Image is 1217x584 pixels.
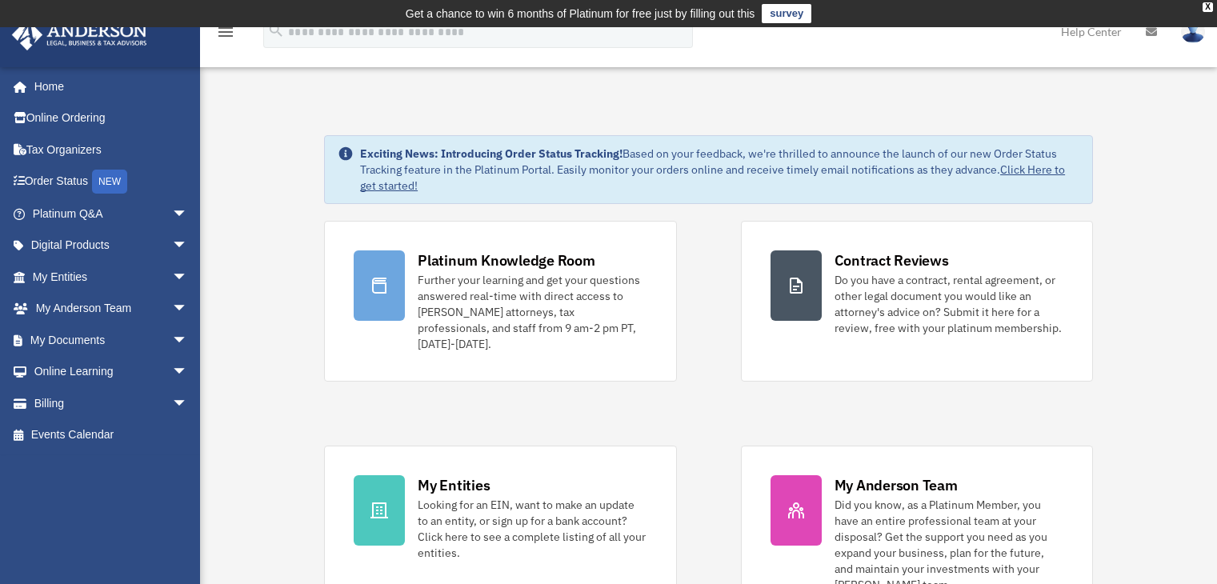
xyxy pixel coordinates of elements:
a: My Anderson Teamarrow_drop_down [11,293,212,325]
span: arrow_drop_down [172,293,204,326]
span: arrow_drop_down [172,261,204,294]
a: My Documentsarrow_drop_down [11,324,212,356]
a: Home [11,70,204,102]
span: arrow_drop_down [172,198,204,230]
a: Online Ordering [11,102,212,134]
a: My Entitiesarrow_drop_down [11,261,212,293]
div: Contract Reviews [835,250,949,270]
div: Do you have a contract, rental agreement, or other legal document you would like an attorney's ad... [835,272,1063,336]
a: survey [762,4,811,23]
div: Get a chance to win 6 months of Platinum for free just by filling out this [406,4,755,23]
a: Events Calendar [11,419,212,451]
span: arrow_drop_down [172,230,204,262]
img: User Pic [1181,20,1205,43]
div: Further your learning and get your questions answered real-time with direct access to [PERSON_NAM... [418,272,647,352]
span: arrow_drop_down [172,324,204,357]
a: Platinum Q&Aarrow_drop_down [11,198,212,230]
strong: Exciting News: Introducing Order Status Tracking! [360,146,623,161]
div: NEW [92,170,127,194]
span: arrow_drop_down [172,356,204,389]
div: Based on your feedback, we're thrilled to announce the launch of our new Order Status Tracking fe... [360,146,1079,194]
div: Looking for an EIN, want to make an update to an entity, or sign up for a bank account? Click her... [418,497,647,561]
i: menu [216,22,235,42]
div: close [1203,2,1213,12]
a: Contract Reviews Do you have a contract, rental agreement, or other legal document you would like... [741,221,1093,382]
a: Tax Organizers [11,134,212,166]
a: Platinum Knowledge Room Further your learning and get your questions answered real-time with dire... [324,221,676,382]
div: My Anderson Team [835,475,958,495]
i: search [267,22,285,39]
a: Billingarrow_drop_down [11,387,212,419]
a: Order StatusNEW [11,166,212,198]
a: Digital Productsarrow_drop_down [11,230,212,262]
div: My Entities [418,475,490,495]
img: Anderson Advisors Platinum Portal [7,19,152,50]
a: menu [216,28,235,42]
span: arrow_drop_down [172,387,204,420]
div: Platinum Knowledge Room [418,250,595,270]
a: Online Learningarrow_drop_down [11,356,212,388]
a: Click Here to get started! [360,162,1065,193]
